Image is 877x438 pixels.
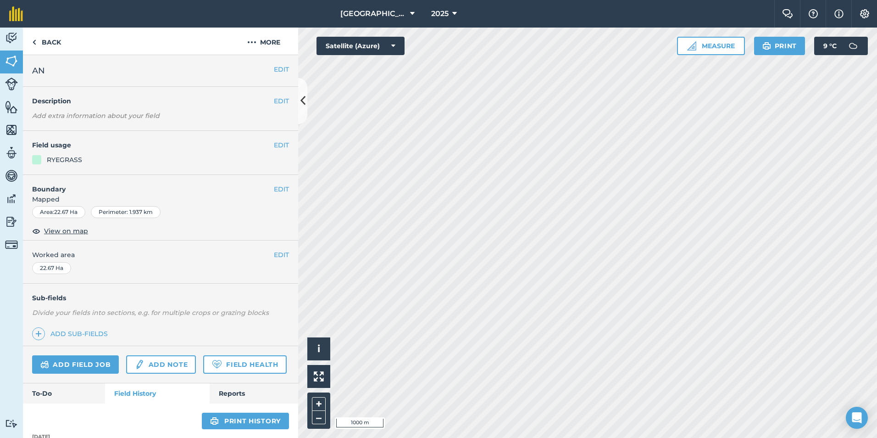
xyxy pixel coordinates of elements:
[5,192,18,206] img: svg+xml;base64,PD94bWwgdmVyc2lvbj0iMS4wIiBlbmNvZGluZz0idXRmLTgiPz4KPCEtLSBHZW5lcmF0b3I6IEFkb2JlIE...
[307,337,330,360] button: i
[846,407,868,429] div: Open Intercom Messenger
[834,8,844,19] img: svg+xml;base64,PHN2ZyB4bWxucz0iaHR0cDovL3d3dy53My5vcmcvMjAwMC9zdmciIHdpZHRoPSIxNyIgaGVpZ2h0PSIxNy...
[23,383,105,404] a: To-Do
[134,359,144,370] img: svg+xml;base64,PD94bWwgdmVyc2lvbj0iMS4wIiBlbmNvZGluZz0idXRmLTgiPz4KPCEtLSBHZW5lcmF0b3I6IEFkb2JlIE...
[317,343,320,354] span: i
[210,383,298,404] a: Reports
[312,397,326,411] button: +
[23,175,274,194] h4: Boundary
[229,28,298,55] button: More
[32,250,289,260] span: Worked area
[859,9,870,18] img: A cog icon
[5,31,18,45] img: svg+xml;base64,PD94bWwgdmVyc2lvbj0iMS4wIiBlbmNvZGluZz0idXRmLTgiPz4KPCEtLSBHZW5lcmF0b3I6IEFkb2JlIE...
[5,123,18,137] img: svg+xml;base64,PHN2ZyB4bWxucz0iaHR0cDovL3d3dy53My5vcmcvMjAwMC9zdmciIHdpZHRoPSI1NiIgaGVpZ2h0PSI2MC...
[32,262,71,274] div: 22.67 Ha
[274,184,289,194] button: EDIT
[203,355,286,374] a: Field Health
[23,293,298,303] h4: Sub-fields
[687,41,696,51] img: Ruler icon
[808,9,819,18] img: A question mark icon
[274,140,289,150] button: EDIT
[5,146,18,160] img: svg+xml;base64,PD94bWwgdmVyc2lvbj0iMS4wIiBlbmNvZGluZz0idXRmLTgiPz4KPCEtLSBHZW5lcmF0b3I6IEFkb2JlIE...
[32,64,45,77] span: AN
[844,37,862,55] img: svg+xml;base64,PD94bWwgdmVyc2lvbj0iMS4wIiBlbmNvZGluZz0idXRmLTgiPz4KPCEtLSBHZW5lcmF0b3I6IEFkb2JlIE...
[762,40,771,51] img: svg+xml;base64,PHN2ZyB4bWxucz0iaHR0cDovL3d3dy53My5vcmcvMjAwMC9zdmciIHdpZHRoPSIxOSIgaGVpZ2h0PSIyNC...
[32,96,289,106] h4: Description
[9,6,23,21] img: fieldmargin Logo
[274,96,289,106] button: EDIT
[823,37,837,55] span: 9 ° C
[431,8,449,19] span: 2025
[23,194,298,204] span: Mapped
[782,9,793,18] img: Two speech bubbles overlapping with the left bubble in the forefront
[105,383,209,404] a: Field History
[35,328,42,339] img: svg+xml;base64,PHN2ZyB4bWxucz0iaHR0cDovL3d3dy53My5vcmcvMjAwMC9zdmciIHdpZHRoPSIxNCIgaGVpZ2h0PSIyNC...
[91,206,161,218] div: Perimeter : 1.937 km
[814,37,868,55] button: 9 °C
[32,206,85,218] div: Area : 22.67 Ha
[32,355,119,374] a: Add field job
[47,155,82,165] div: RYEGRASS
[32,112,160,120] em: Add extra information about your field
[32,37,36,48] img: svg+xml;base64,PHN2ZyB4bWxucz0iaHR0cDovL3d3dy53My5vcmcvMjAwMC9zdmciIHdpZHRoPSI5IiBoZWlnaHQ9IjI0Ii...
[340,8,406,19] span: [GEOGRAPHIC_DATA]
[5,78,18,90] img: svg+xml;base64,PD94bWwgdmVyc2lvbj0iMS4wIiBlbmNvZGluZz0idXRmLTgiPz4KPCEtLSBHZW5lcmF0b3I6IEFkb2JlIE...
[32,309,269,317] em: Divide your fields into sections, e.g. for multiple crops or grazing blocks
[202,413,289,429] a: Print history
[5,419,18,428] img: svg+xml;base64,PD94bWwgdmVyc2lvbj0iMS4wIiBlbmNvZGluZz0idXRmLTgiPz4KPCEtLSBHZW5lcmF0b3I6IEFkb2JlIE...
[312,411,326,424] button: –
[44,226,88,236] span: View on map
[32,140,274,150] h4: Field usage
[210,416,219,427] img: svg+xml;base64,PHN2ZyB4bWxucz0iaHR0cDovL3d3dy53My5vcmcvMjAwMC9zdmciIHdpZHRoPSIxOSIgaGVpZ2h0PSIyNC...
[32,225,40,236] img: svg+xml;base64,PHN2ZyB4bWxucz0iaHR0cDovL3d3dy53My5vcmcvMjAwMC9zdmciIHdpZHRoPSIxOCIgaGVpZ2h0PSIyNC...
[677,37,745,55] button: Measure
[5,238,18,251] img: svg+xml;base64,PD94bWwgdmVyc2lvbj0iMS4wIiBlbmNvZGluZz0idXRmLTgiPz4KPCEtLSBHZW5lcmF0b3I6IEFkb2JlIE...
[5,215,18,229] img: svg+xml;base64,PD94bWwgdmVyc2lvbj0iMS4wIiBlbmNvZGluZz0idXRmLTgiPz4KPCEtLSBHZW5lcmF0b3I6IEFkb2JlIE...
[5,100,18,114] img: svg+xml;base64,PHN2ZyB4bWxucz0iaHR0cDovL3d3dy53My5vcmcvMjAwMC9zdmciIHdpZHRoPSI1NiIgaGVpZ2h0PSI2MC...
[316,37,405,55] button: Satellite (Azure)
[274,64,289,74] button: EDIT
[23,28,70,55] a: Back
[5,169,18,183] img: svg+xml;base64,PD94bWwgdmVyc2lvbj0iMS4wIiBlbmNvZGluZz0idXRmLTgiPz4KPCEtLSBHZW5lcmF0b3I6IEFkb2JlIE...
[5,54,18,68] img: svg+xml;base64,PHN2ZyB4bWxucz0iaHR0cDovL3d3dy53My5vcmcvMjAwMC9zdmciIHdpZHRoPSI1NiIgaGVpZ2h0PSI2MC...
[40,359,49,370] img: svg+xml;base64,PD94bWwgdmVyc2lvbj0iMS4wIiBlbmNvZGluZz0idXRmLTgiPz4KPCEtLSBHZW5lcmF0b3I6IEFkb2JlIE...
[32,225,88,236] button: View on map
[247,37,256,48] img: svg+xml;base64,PHN2ZyB4bWxucz0iaHR0cDovL3d3dy53My5vcmcvMjAwMC9zdmciIHdpZHRoPSIyMCIgaGVpZ2h0PSIyNC...
[274,250,289,260] button: EDIT
[126,355,196,374] a: Add note
[32,327,111,340] a: Add sub-fields
[314,371,324,382] img: Four arrows, one pointing top left, one top right, one bottom right and the last bottom left
[754,37,805,55] button: Print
